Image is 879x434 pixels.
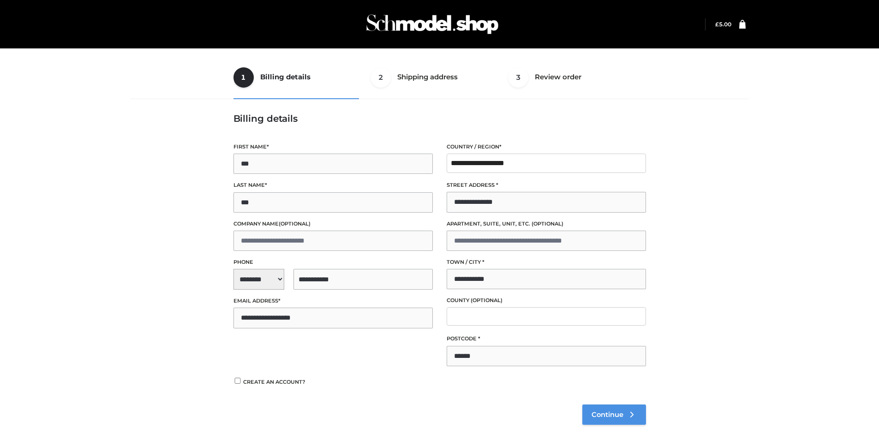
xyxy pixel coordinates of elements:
span: £ [715,21,719,28]
label: County [447,296,646,305]
label: Company name [233,220,433,228]
a: £5.00 [715,21,731,28]
label: Street address [447,181,646,190]
input: Create an account? [233,378,242,384]
label: Country / Region [447,143,646,151]
span: (optional) [532,220,563,227]
bdi: 5.00 [715,21,731,28]
label: First name [233,143,433,151]
span: Continue [592,410,623,419]
label: Phone [233,258,433,267]
span: Create an account? [243,379,305,385]
span: (optional) [471,297,502,303]
label: Apartment, suite, unit, etc. [447,220,646,228]
a: Continue [582,404,646,425]
h3: Billing details [233,113,646,124]
label: Postcode [447,334,646,343]
label: Email address [233,297,433,305]
img: Schmodel Admin 964 [363,6,502,42]
span: (optional) [279,220,311,227]
label: Town / City [447,258,646,267]
label: Last name [233,181,433,190]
